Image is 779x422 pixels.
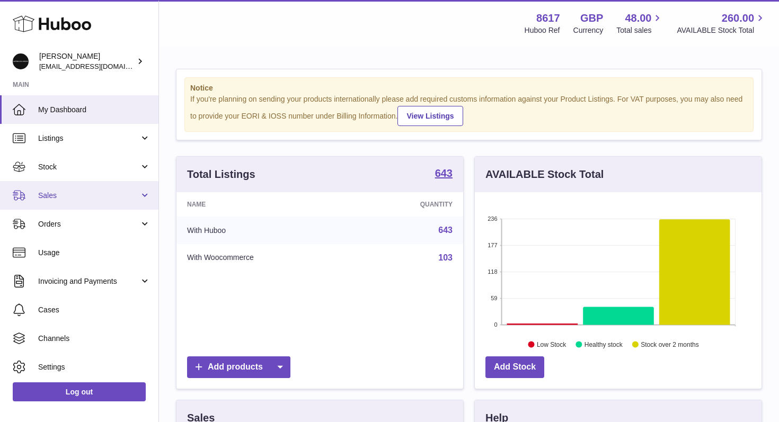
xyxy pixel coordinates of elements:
strong: Notice [190,83,748,93]
text: 0 [494,321,497,328]
strong: GBP [580,11,603,25]
img: hello@alfredco.com [13,53,29,69]
span: Orders [38,219,139,229]
a: 643 [438,226,453,235]
td: With Woocommerce [176,244,355,272]
div: Huboo Ref [525,25,560,35]
h3: Total Listings [187,167,255,182]
a: 48.00 Total sales [616,11,663,35]
span: Cases [38,305,151,315]
a: Log out [13,382,146,401]
td: With Huboo [176,217,355,244]
span: 260.00 [722,11,754,25]
div: Currency [573,25,604,35]
span: [EMAIL_ADDRESS][DOMAIN_NAME] [39,62,156,70]
text: 118 [488,268,497,275]
a: View Listings [397,106,463,126]
div: If you're planning on sending your products internationally please add required customs informati... [190,94,748,126]
span: Settings [38,362,151,372]
span: AVAILABLE Stock Total [677,25,766,35]
div: [PERSON_NAME] [39,51,135,71]
h3: AVAILABLE Stock Total [485,167,604,182]
span: Total sales [616,25,663,35]
span: Listings [38,133,139,143]
th: Name [176,192,355,217]
text: Healthy stock [585,340,623,348]
span: Channels [38,334,151,344]
span: Stock [38,162,139,172]
a: 260.00 AVAILABLE Stock Total [677,11,766,35]
span: 48.00 [625,11,651,25]
strong: 8617 [536,11,560,25]
text: 177 [488,242,497,248]
span: Sales [38,191,139,201]
strong: 643 [435,168,453,178]
a: Add products [187,356,290,378]
a: 643 [435,168,453,181]
text: 59 [491,295,497,301]
text: Stock over 2 months [641,340,698,348]
th: Quantity [355,192,463,217]
text: 236 [488,216,497,222]
a: 103 [438,253,453,262]
span: My Dashboard [38,105,151,115]
a: Add Stock [485,356,544,378]
text: Low Stock [537,340,566,348]
span: Invoicing and Payments [38,276,139,286]
span: Usage [38,248,151,258]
